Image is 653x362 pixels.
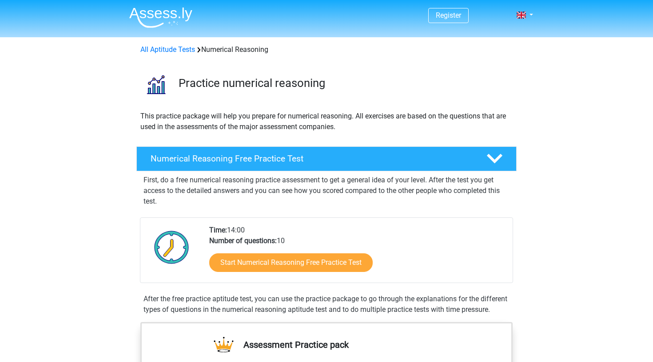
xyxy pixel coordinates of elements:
[436,11,461,20] a: Register
[203,225,512,283] div: 14:00 10
[209,236,277,245] b: Number of questions:
[149,225,194,269] img: Clock
[140,111,513,132] p: This practice package will help you prepare for numerical reasoning. All exercises are based on t...
[137,66,175,103] img: numerical reasoning
[143,175,510,207] p: First, do a free numerical reasoning practice assessment to get a general idea of your level. Aft...
[133,146,520,171] a: Numerical Reasoning Free Practice Test
[151,153,472,164] h4: Numerical Reasoning Free Practice Test
[140,45,195,54] a: All Aptitude Tests
[140,294,513,315] div: After the free practice aptitude test, you can use the practice package to go through the explana...
[179,76,510,90] h3: Practice numerical reasoning
[209,226,227,234] b: Time:
[129,7,192,28] img: Assessly
[137,44,516,55] div: Numerical Reasoning
[209,253,373,272] a: Start Numerical Reasoning Free Practice Test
